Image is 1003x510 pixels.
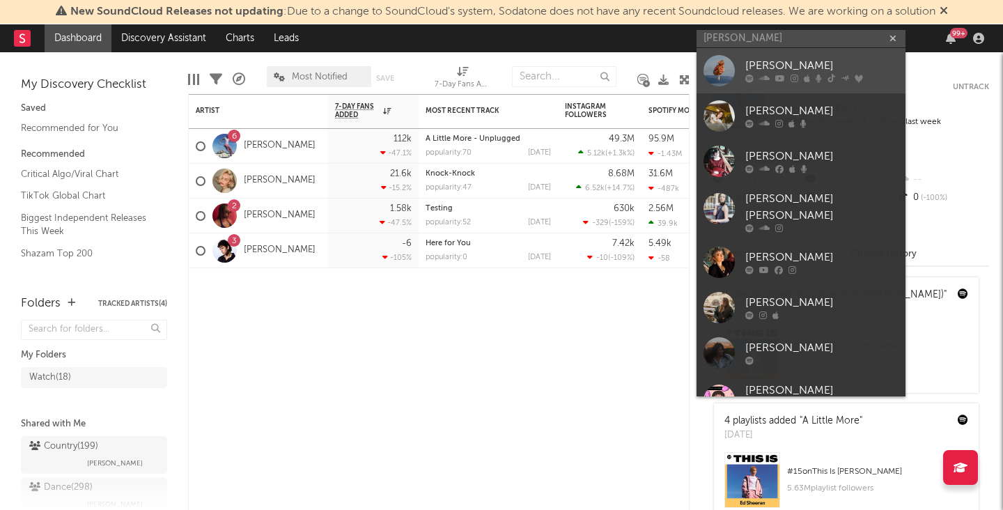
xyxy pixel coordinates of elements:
div: Country ( 199 ) [29,438,98,455]
span: -109 % [610,254,632,262]
div: ( ) [576,183,635,192]
div: 112k [394,134,412,144]
div: 49.3M [609,134,635,144]
div: Instagram Followers [565,102,614,119]
a: [PERSON_NAME] [697,330,905,376]
button: 99+ [946,33,956,44]
div: -- [896,171,989,189]
a: Critical Algo/Viral Chart [21,167,153,182]
div: -58 [648,254,670,263]
div: Recommended [21,146,167,163]
div: A Little More - Unplugged [426,135,551,143]
div: -1.43M [648,149,682,158]
div: -105 % [382,253,412,262]
div: # 15 on This Is [PERSON_NAME] [787,463,968,480]
input: Search for artists [697,30,905,47]
div: Edit Columns [188,59,199,100]
a: Testing [426,205,453,212]
div: popularity: 47 [426,184,472,192]
span: 7-Day Fans Added [335,102,380,119]
div: Spotify Monthly Listeners [648,107,753,115]
span: +1.3k % [607,150,632,157]
a: A Little More - Unplugged [426,135,520,143]
div: [DATE] [528,219,551,226]
div: Filters [210,59,222,100]
span: 5.12k [587,150,605,157]
div: Most Recent Track [426,107,530,115]
a: [PERSON_NAME] [244,140,316,152]
div: popularity: 70 [426,149,472,157]
div: [DATE] [528,149,551,157]
div: Shared with Me [21,416,167,433]
a: Dashboard [45,24,111,52]
div: popularity: 0 [426,254,467,261]
a: Discovery Assistant [111,24,216,52]
div: 630k [614,204,635,213]
a: [PERSON_NAME] [PERSON_NAME] [697,376,905,431]
span: Most Notified [292,72,348,82]
a: Biggest Independent Releases This Week [21,210,153,239]
button: Save [376,75,394,82]
a: [PERSON_NAME] [PERSON_NAME] [697,184,905,240]
div: -47.1 % [380,148,412,157]
div: [PERSON_NAME] [PERSON_NAME] [745,382,899,416]
div: ( ) [578,148,635,157]
a: [PERSON_NAME] [697,139,905,184]
div: A&R Pipeline [233,59,245,100]
div: 0 [896,189,989,207]
a: [PERSON_NAME] [697,93,905,139]
a: [PERSON_NAME] [697,48,905,93]
div: Folders [21,295,61,312]
span: -159 % [611,219,632,227]
div: [PERSON_NAME] [745,103,899,120]
div: 99 + [950,28,967,38]
div: [PERSON_NAME] [745,295,899,311]
div: 39.9k [648,219,678,228]
a: [PERSON_NAME] [244,210,316,222]
a: Watch(18) [21,367,167,388]
a: Charts [216,24,264,52]
a: Here for You [426,240,471,247]
a: YouTube Hottest Videos [21,268,153,283]
div: -6 [402,239,412,248]
div: 4 playlists added [724,414,862,428]
div: [PERSON_NAME] [745,58,899,75]
div: Watch ( 18 ) [29,369,71,386]
input: Search for folders... [21,320,167,340]
div: 21.6k [390,169,412,178]
div: Saved [21,100,167,117]
div: 2.56M [648,204,674,213]
div: [DATE] [528,254,551,261]
div: Dance ( 298 ) [29,479,93,496]
div: [PERSON_NAME] [745,249,899,266]
div: 7.42k [612,239,635,248]
span: -329 [592,219,609,227]
div: My Discovery Checklist [21,77,167,93]
div: ( ) [587,253,635,262]
div: 5.63M playlist followers [787,480,968,497]
div: 1.58k [390,204,412,213]
div: -15.2 % [381,183,412,192]
div: -487k [648,184,679,193]
a: Country(199)[PERSON_NAME] [21,436,167,474]
div: [PERSON_NAME] [745,148,899,165]
a: [PERSON_NAME] [697,240,905,285]
span: : Due to a change to SoundCloud's system, Sodatone does not have any recent Soundcloud releases. ... [70,6,935,17]
span: [PERSON_NAME] [87,455,143,472]
div: -47.5 % [380,218,412,227]
a: Knock-Knock [426,170,475,178]
a: Leads [264,24,309,52]
button: Untrack [953,80,989,94]
button: Tracked Artists(4) [98,300,167,307]
div: Artist [196,107,300,115]
span: 6.52k [585,185,605,192]
a: Recommended for You [21,121,153,136]
div: 8.68M [608,169,635,178]
span: +14.7 % [607,185,632,192]
div: [DATE] [724,428,862,442]
div: [PERSON_NAME] [745,340,899,357]
div: popularity: 52 [426,219,471,226]
div: ( ) [583,218,635,227]
span: -10 [596,254,608,262]
div: Knock-Knock [426,170,551,178]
